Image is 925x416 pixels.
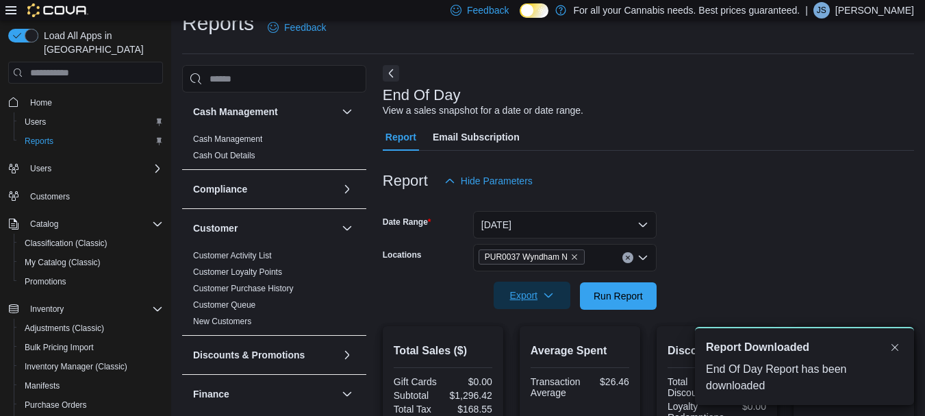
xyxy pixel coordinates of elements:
[805,2,808,19] p: |
[19,254,106,271] a: My Catalog (Classic)
[25,216,64,232] button: Catalog
[14,112,168,132] button: Users
[494,282,570,309] button: Export
[19,235,163,252] span: Classification (Classic)
[30,304,64,315] span: Inventory
[383,87,461,103] h3: End Of Day
[284,21,326,34] span: Feedback
[25,216,163,232] span: Catalog
[25,400,87,411] span: Purchase Orders
[14,319,168,338] button: Adjustments (Classic)
[193,250,272,261] span: Customer Activity List
[3,299,168,319] button: Inventory
[193,348,336,362] button: Discounts & Promotions
[14,338,168,357] button: Bulk Pricing Import
[193,284,294,293] a: Customer Purchase History
[193,134,262,145] span: Cash Management
[193,221,238,235] h3: Customer
[394,390,440,401] div: Subtotal
[473,211,657,238] button: [DATE]
[193,299,255,310] span: Customer Queue
[19,254,163,271] span: My Catalog (Classic)
[383,217,431,228] label: Date Range
[14,376,168,395] button: Manifests
[461,174,533,188] span: Hide Parameters
[19,320,110,337] a: Adjustments (Classic)
[25,257,101,268] span: My Catalog (Classic)
[383,103,583,118] div: View a sales snapshot for a date or date range.
[835,2,914,19] p: [PERSON_NAME]
[25,136,53,147] span: Reports
[394,404,440,415] div: Total Tax
[262,14,331,41] a: Feedback
[193,283,294,294] span: Customer Purchase History
[887,339,903,356] button: Dismiss toast
[193,105,278,119] h3: Cash Management
[531,343,629,359] h2: Average Spent
[25,342,94,353] span: Bulk Pricing Import
[3,92,168,112] button: Home
[433,123,520,151] span: Email Subscription
[520,3,548,18] input: Dark Mode
[25,323,104,334] span: Adjustments (Classic)
[19,339,163,356] span: Bulk Pricing Import
[30,191,70,202] span: Customers
[706,361,903,394] div: End Of Day Report has been downloaded
[3,159,168,178] button: Users
[385,123,416,151] span: Report
[479,249,585,265] span: PUR0037 Wyndham N
[38,29,163,56] span: Load All Apps in [GEOGRAPHIC_DATA]
[14,234,168,253] button: Classification (Classic)
[383,65,399,82] button: Next
[383,249,422,260] label: Locations
[817,2,826,19] span: JS
[3,215,168,234] button: Catalog
[193,105,336,119] button: Cash Management
[14,395,168,415] button: Purchase Orders
[193,221,336,235] button: Customer
[193,182,247,196] h3: Compliance
[30,97,52,108] span: Home
[193,348,305,362] h3: Discounts & Promotions
[193,387,336,401] button: Finance
[446,376,492,387] div: $0.00
[193,387,229,401] h3: Finance
[193,151,255,160] a: Cash Out Details
[19,358,133,375] a: Inventory Manager (Classic)
[19,114,163,130] span: Users
[3,186,168,206] button: Customers
[439,167,538,195] button: Hide Parameters
[193,134,262,144] a: Cash Management
[502,282,562,309] span: Export
[14,272,168,291] button: Promotions
[19,273,163,290] span: Promotions
[585,376,629,387] div: $26.46
[14,357,168,376] button: Inventory Manager (Classic)
[25,117,46,127] span: Users
[570,253,579,261] button: Remove PUR0037 Wyndham N from selection in this group
[19,133,59,149] a: Reports
[19,339,99,356] a: Bulk Pricing Import
[19,397,163,413] span: Purchase Orders
[706,339,809,356] span: Report Downloaded
[193,182,336,196] button: Compliance
[19,114,51,130] a: Users
[573,2,800,19] p: For all your Cannabis needs. Best prices guaranteed.
[19,235,113,252] a: Classification (Classic)
[14,253,168,272] button: My Catalog (Classic)
[531,376,581,398] div: Transaction Average
[25,95,58,111] a: Home
[446,404,492,415] div: $168.55
[25,276,66,287] span: Promotions
[339,347,355,363] button: Discounts & Promotions
[193,267,282,277] a: Customer Loyalty Points
[25,361,127,372] span: Inventory Manager (Classic)
[25,188,163,205] span: Customers
[637,252,648,263] button: Open list of options
[485,250,568,264] span: PUR0037 Wyndham N
[813,2,830,19] div: Jay Stewart
[30,219,58,230] span: Catalog
[19,273,72,290] a: Promotions
[30,163,51,174] span: Users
